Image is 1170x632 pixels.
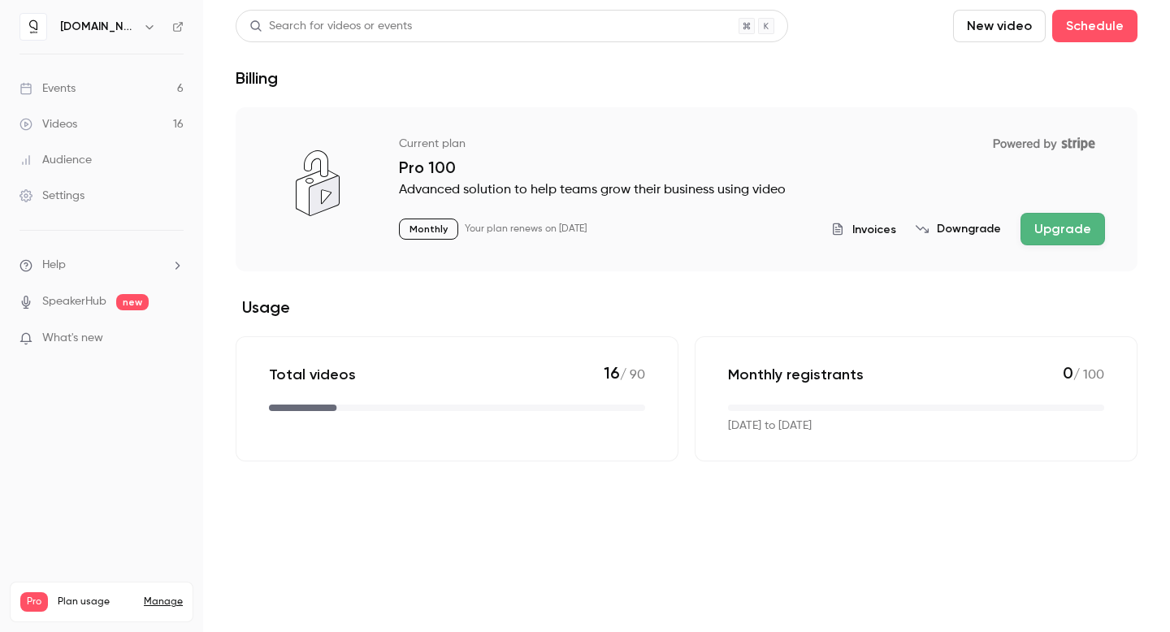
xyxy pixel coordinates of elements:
[399,136,466,152] p: Current plan
[1052,10,1137,42] button: Schedule
[20,592,48,612] span: Pro
[60,19,136,35] h6: [DOMAIN_NAME]
[58,595,134,608] span: Plan usage
[236,297,1137,317] h2: Usage
[728,418,812,435] p: [DATE] to [DATE]
[728,365,864,384] p: Monthly registrants
[19,152,92,168] div: Audience
[236,68,278,88] h1: Billing
[399,219,458,240] p: Monthly
[1063,363,1104,385] p: / 100
[953,10,1046,42] button: New video
[42,293,106,310] a: SpeakerHub
[1063,363,1073,383] span: 0
[604,363,620,383] span: 16
[19,257,184,274] li: help-dropdown-opener
[236,107,1137,461] section: billing
[399,180,1105,200] p: Advanced solution to help teams grow their business using video
[852,221,896,238] span: Invoices
[42,330,103,347] span: What's new
[42,257,66,274] span: Help
[116,294,149,310] span: new
[399,158,1105,177] p: Pro 100
[19,80,76,97] div: Events
[19,188,84,204] div: Settings
[604,363,645,385] p: / 90
[465,223,587,236] p: Your plan renews on [DATE]
[144,595,183,608] a: Manage
[269,365,356,384] p: Total videos
[20,14,46,40] img: quico.io
[19,116,77,132] div: Videos
[1020,213,1105,245] button: Upgrade
[249,18,412,35] div: Search for videos or events
[831,221,896,238] button: Invoices
[916,221,1001,237] button: Downgrade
